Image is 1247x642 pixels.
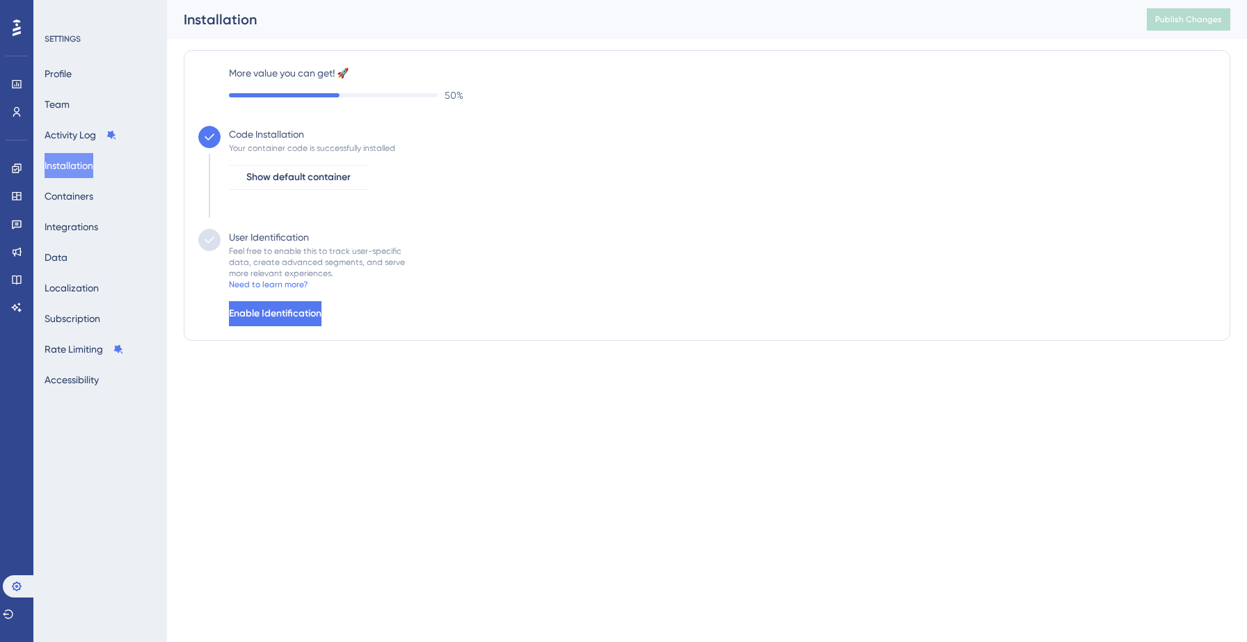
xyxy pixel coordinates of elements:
button: Localization [45,275,99,300]
button: Team [45,92,70,117]
button: Show default container [229,165,368,190]
button: Activity Log [45,122,117,147]
button: Publish Changes [1147,8,1230,31]
button: Profile [45,61,72,86]
button: Containers [45,184,93,209]
div: Code Installation [229,126,304,143]
button: Data [45,245,67,270]
span: Enable Identification [229,305,321,322]
button: Enable Identification [229,301,321,326]
div: Need to learn more? [229,279,308,290]
label: More value you can get! 🚀 [229,65,1216,81]
div: SETTINGS [45,33,157,45]
div: User Identification [229,229,309,246]
button: Integrations [45,214,98,239]
span: 50 % [445,87,463,104]
button: Installation [45,153,93,178]
div: Your container code is successfully installed [229,143,395,154]
div: Installation [184,10,1112,29]
span: Publish Changes [1155,14,1222,25]
button: Accessibility [45,367,99,392]
span: Show default container [246,169,351,186]
button: Subscription [45,306,100,331]
button: Rate Limiting [45,337,124,362]
div: Feel free to enable this to track user-specific data, create advanced segments, and serve more re... [229,246,405,279]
